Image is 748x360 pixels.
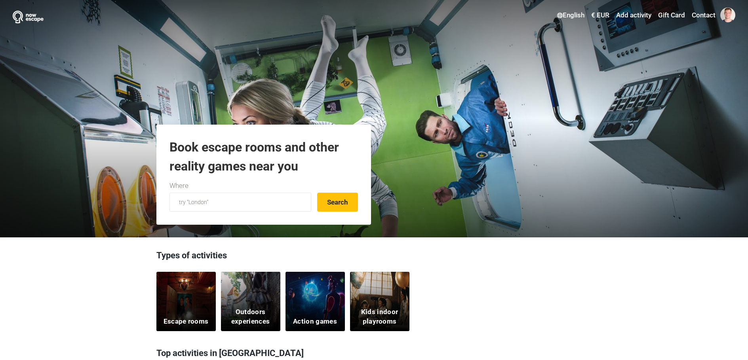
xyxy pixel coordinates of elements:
label: Where [169,181,188,191]
h5: Outdoors experiences [226,307,275,326]
h3: Types of activities [156,249,592,266]
input: try “London” [169,193,311,212]
a: Kids indoor playrooms [350,272,409,331]
button: Search [317,193,358,212]
a: Action games [285,272,345,331]
a: English [555,8,586,23]
a: Escape rooms [156,272,216,331]
a: Contact [690,8,718,23]
a: € EUR [589,8,611,23]
img: English [557,13,563,18]
a: Outdoors experiences [221,272,280,331]
h1: Book escape rooms and other reality games near you [169,138,358,176]
h5: Kids indoor playrooms [355,307,404,326]
h5: Escape rooms [164,317,209,326]
img: Nowescape logo [13,11,44,23]
h5: Action games [293,317,337,326]
a: Gift Card [656,8,687,23]
a: Add activity [614,8,653,23]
